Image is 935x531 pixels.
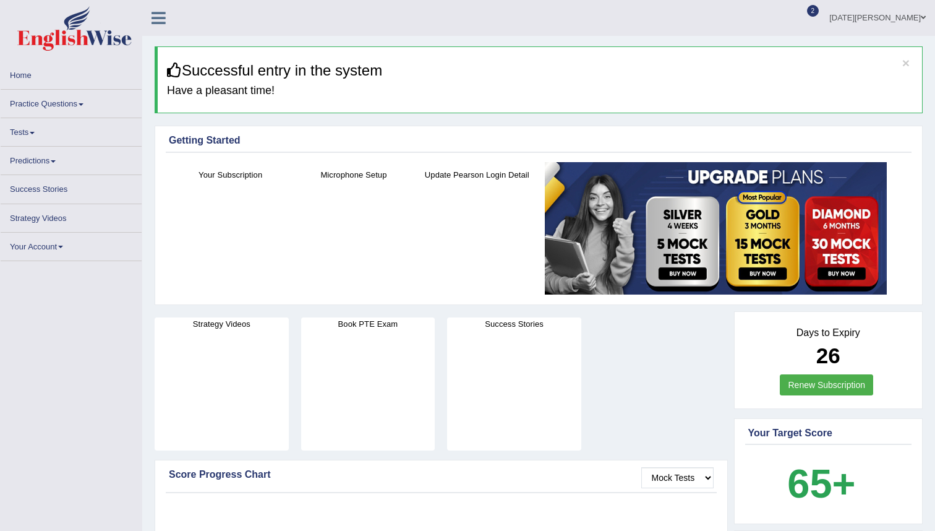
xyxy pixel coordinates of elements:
a: Home [1,61,142,85]
h4: Days to Expiry [748,327,909,339]
a: Renew Subscription [780,374,873,395]
a: Success Stories [1,175,142,199]
h4: Microphone Setup [298,168,409,181]
b: 65+ [787,461,855,506]
a: Tests [1,118,142,142]
a: Predictions [1,147,142,171]
div: Score Progress Chart [169,467,714,482]
button: × [902,56,910,69]
h3: Successful entry in the system [167,63,913,79]
div: Your Target Score [748,426,909,441]
a: Strategy Videos [1,204,142,228]
h4: Have a pleasant time! [167,85,913,97]
h4: Success Stories [447,317,581,330]
h4: Your Subscription [175,168,286,181]
b: 26 [816,343,840,368]
img: small5.jpg [545,162,887,295]
h4: Book PTE Exam [301,317,435,330]
a: Practice Questions [1,90,142,114]
a: Your Account [1,233,142,257]
span: 2 [807,5,819,17]
div: Getting Started [169,133,908,148]
h4: Strategy Videos [155,317,289,330]
h4: Update Pearson Login Detail [422,168,532,181]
